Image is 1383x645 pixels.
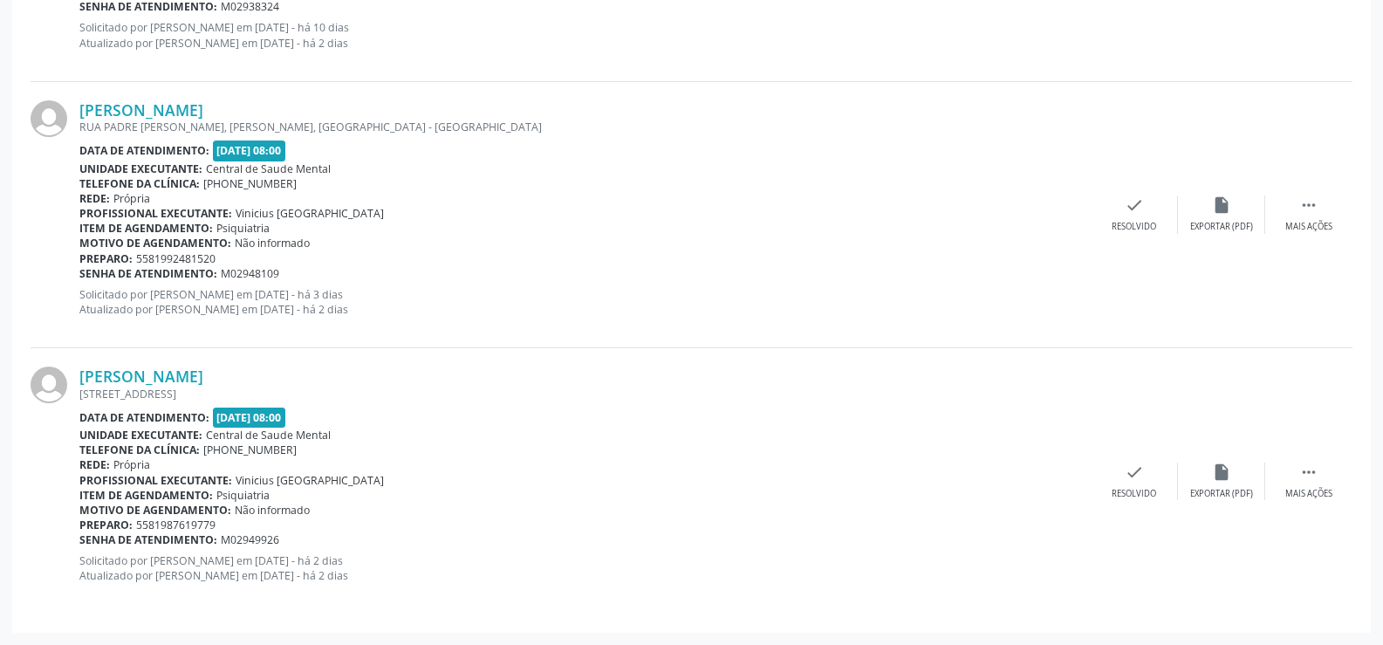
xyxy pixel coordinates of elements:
span: Vinicius [GEOGRAPHIC_DATA] [236,206,384,221]
div: Mais ações [1285,488,1332,500]
i: check [1125,196,1144,215]
b: Senha de atendimento: [79,532,217,547]
b: Unidade executante: [79,428,202,443]
span: [PHONE_NUMBER] [203,176,297,191]
span: [DATE] 08:00 [213,141,286,161]
b: Preparo: [79,518,133,532]
b: Telefone da clínica: [79,443,200,457]
span: [PHONE_NUMBER] [203,443,297,457]
span: M02949926 [221,532,279,547]
p: Solicitado por [PERSON_NAME] em [DATE] - há 2 dias Atualizado por [PERSON_NAME] em [DATE] - há 2 ... [79,553,1091,583]
img: img [31,367,67,403]
span: Não informado [235,236,310,250]
span: Psiquiatria [216,221,270,236]
div: RUA PADRE [PERSON_NAME], [PERSON_NAME], [GEOGRAPHIC_DATA] - [GEOGRAPHIC_DATA] [79,120,1091,134]
span: M02948109 [221,266,279,281]
span: [DATE] 08:00 [213,408,286,428]
b: Rede: [79,457,110,472]
span: Central de Saude Mental [206,161,331,176]
b: Motivo de agendamento: [79,236,231,250]
div: Mais ações [1285,221,1332,233]
span: Vinicius [GEOGRAPHIC_DATA] [236,473,384,488]
b: Profissional executante: [79,473,232,488]
div: Exportar (PDF) [1190,221,1253,233]
span: 5581992481520 [136,251,216,266]
a: [PERSON_NAME] [79,100,203,120]
span: Própria [113,191,150,206]
span: Própria [113,457,150,472]
i: check [1125,463,1144,482]
b: Motivo de agendamento: [79,503,231,518]
span: Central de Saude Mental [206,428,331,443]
div: Resolvido [1112,488,1156,500]
b: Preparo: [79,251,133,266]
img: img [31,100,67,137]
div: Exportar (PDF) [1190,488,1253,500]
i: insert_drive_file [1212,463,1231,482]
span: Psiquiatria [216,488,270,503]
b: Profissional executante: [79,206,232,221]
i:  [1299,196,1318,215]
i: insert_drive_file [1212,196,1231,215]
span: 5581987619779 [136,518,216,532]
div: [STREET_ADDRESS] [79,387,1091,401]
b: Item de agendamento: [79,221,213,236]
p: Solicitado por [PERSON_NAME] em [DATE] - há 10 dias Atualizado por [PERSON_NAME] em [DATE] - há 2... [79,20,1091,50]
b: Telefone da clínica: [79,176,200,191]
b: Item de agendamento: [79,488,213,503]
b: Data de atendimento: [79,410,209,425]
span: Não informado [235,503,310,518]
b: Senha de atendimento: [79,266,217,281]
a: [PERSON_NAME] [79,367,203,386]
p: Solicitado por [PERSON_NAME] em [DATE] - há 3 dias Atualizado por [PERSON_NAME] em [DATE] - há 2 ... [79,287,1091,317]
div: Resolvido [1112,221,1156,233]
i:  [1299,463,1318,482]
b: Unidade executante: [79,161,202,176]
b: Rede: [79,191,110,206]
b: Data de atendimento: [79,143,209,158]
